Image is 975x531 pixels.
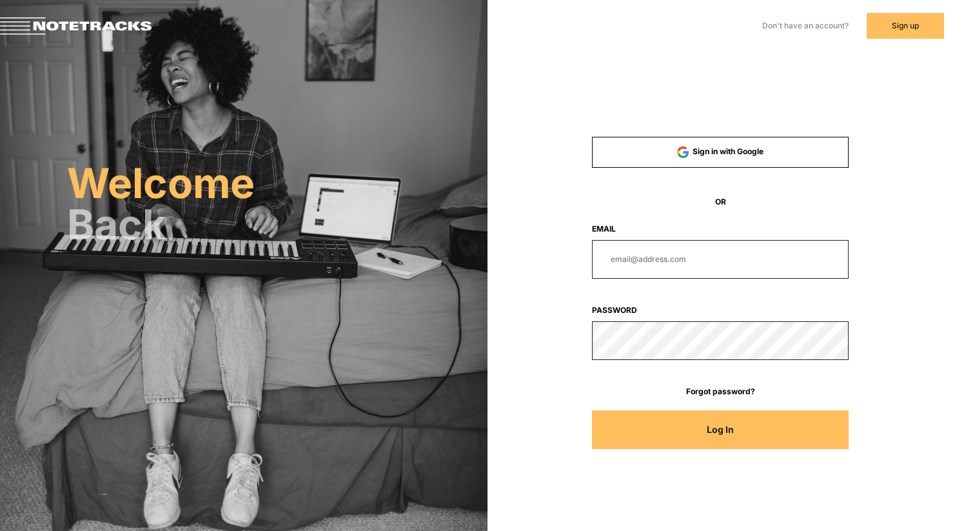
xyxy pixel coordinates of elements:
[592,410,849,449] button: Log In
[67,206,488,243] h2: Back
[592,196,849,208] span: OR
[867,13,944,39] button: Sign up
[67,165,488,201] h2: Welcome
[592,386,849,397] a: Forgot password?
[592,223,849,235] label: Email
[592,240,849,279] input: email@address.com
[592,305,849,316] label: Password
[762,20,849,32] label: Don't have an account?
[693,146,763,156] span: Sign in with Google
[592,137,849,168] button: Sign in with Google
